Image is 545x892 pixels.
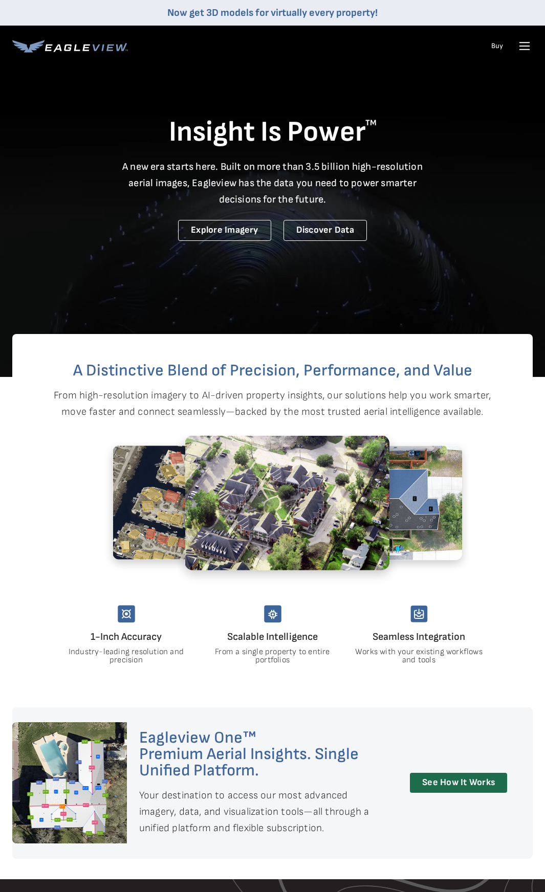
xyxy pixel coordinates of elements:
[354,629,484,645] h4: Seamless Integration
[491,41,503,51] a: Buy
[185,435,389,570] img: 1.2.png
[288,445,462,560] img: 2.2.png
[61,629,191,645] h4: 1-Inch Accuracy
[61,648,191,664] p: Industry-leading resolution and precision
[284,220,367,241] a: Discover Data
[118,605,135,622] img: unmatched-accuracy.svg
[167,7,378,19] a: Now get 3D models for virtually every property!
[264,605,281,622] img: scalable-intelligency.svg
[208,629,338,645] h4: Scalable Intelligence
[12,115,533,150] h1: Insight Is Power
[116,159,429,208] p: A new era starts here. Built on more than 3.5 billion high-resolution aerial images, Eagleview ha...
[365,118,377,128] sup: TM
[139,787,387,836] p: Your destination to access our most advanced imagery, data, and visualization tools—all through a...
[208,648,337,664] p: From a single property to entire portfolios
[410,773,507,793] a: See How It Works
[139,730,387,779] h2: Eagleview One™ Premium Aerial Insights. Single Unified Platform.
[54,387,492,420] p: From high-resolution imagery to AI-driven property insights, our solutions help you work smarter,...
[53,363,492,379] h2: A Distinctive Blend of Precision, Performance, and Value
[113,445,287,560] img: 5.2.png
[410,605,428,622] img: seamless-integration.svg
[354,648,484,664] p: Works with your existing workflows and tools
[178,220,271,241] a: Explore Imagery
